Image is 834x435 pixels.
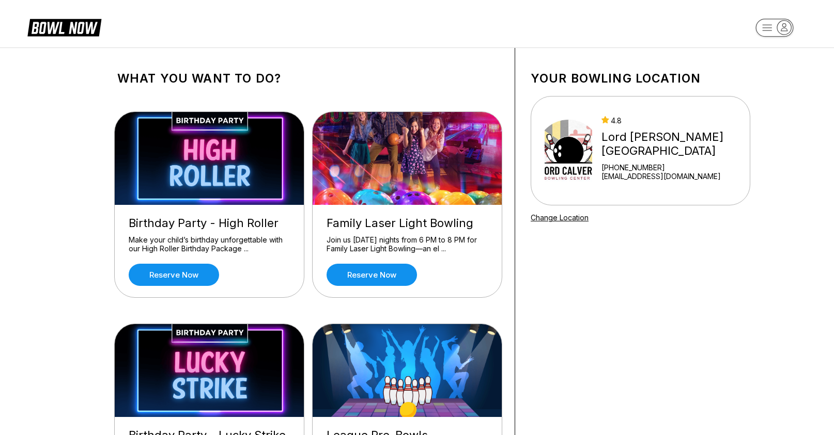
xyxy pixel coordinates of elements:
[531,213,589,222] a: Change Location
[313,324,503,417] img: League Pre-Bowls
[531,71,750,86] h1: Your bowling location
[327,264,417,286] a: Reserve now
[601,130,746,158] div: Lord [PERSON_NAME][GEOGRAPHIC_DATA]
[313,112,503,205] img: Family Laser Light Bowling
[129,216,290,230] div: Birthday Party - High Roller
[129,264,219,286] a: Reserve now
[545,112,592,189] img: Lord Calvert Bowling Center
[601,163,746,172] div: [PHONE_NUMBER]
[115,324,305,417] img: Birthday Party - Lucky Strike
[129,235,290,253] div: Make your child’s birthday unforgettable with our High Roller Birthday Package ...
[601,116,746,125] div: 4.8
[327,216,488,230] div: Family Laser Light Bowling
[117,71,499,86] h1: What you want to do?
[327,235,488,253] div: Join us [DATE] nights from 6 PM to 8 PM for Family Laser Light Bowling—an el ...
[115,112,305,205] img: Birthday Party - High Roller
[601,172,746,181] a: [EMAIL_ADDRESS][DOMAIN_NAME]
